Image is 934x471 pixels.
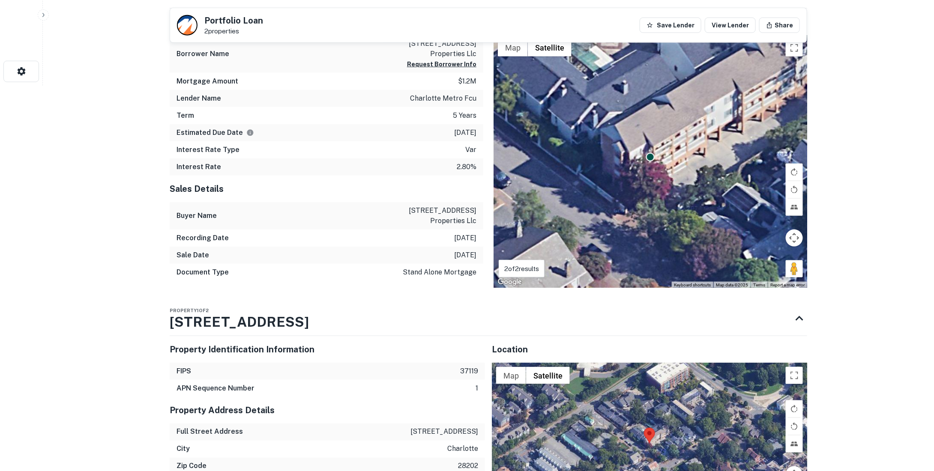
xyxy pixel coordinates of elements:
[786,199,803,216] button: Tilt map
[454,233,476,243] p: [DATE]
[399,39,476,59] p: [STREET_ADDRESS] properties llc
[786,39,803,57] button: Toggle fullscreen view
[177,93,221,104] h6: Lender Name
[170,312,309,332] h3: [STREET_ADDRESS]
[786,418,803,435] button: Rotate map counterclockwise
[759,18,800,33] button: Share
[496,277,524,288] a: Open this area in Google Maps (opens a new window)
[403,267,476,277] p: stand alone mortgage
[177,145,239,155] h6: Interest Rate Type
[496,277,524,288] img: Google
[170,182,483,195] h5: Sales Details
[453,110,476,121] p: 5 years
[399,206,476,226] p: [STREET_ADDRESS] properties llc
[177,366,191,376] h6: FIPS
[177,162,221,172] h6: Interest Rate
[786,230,803,247] button: Map camera controls
[177,76,238,86] h6: Mortgage Amount
[753,283,765,287] a: Terms (opens in new tab)
[170,308,209,313] span: Property 1 of 2
[246,129,254,137] svg: Estimate is based on a standard schedule for this type of loan.
[170,301,807,336] div: Property1of2[STREET_ADDRESS]
[177,49,229,59] h6: Borrower Name
[407,59,476,69] button: Request Borrower Info
[786,367,803,384] button: Toggle fullscreen view
[177,211,217,221] h6: Buyer Name
[447,444,478,454] p: charlotte
[177,383,254,393] h6: APN Sequence Number
[410,427,478,437] p: [STREET_ADDRESS]
[177,267,229,277] h6: Document Type
[457,162,476,172] p: 2.80%
[640,18,701,33] button: Save Lender
[716,283,748,287] span: Map data ©2025
[410,93,476,104] p: charlotte metro fcu
[177,233,229,243] h6: Recording Date
[170,404,485,417] h5: Property Address Details
[204,27,263,35] p: 2 properties
[458,76,476,86] p: $1.2m
[770,283,805,287] a: Report a map error
[454,250,476,260] p: [DATE]
[528,39,572,57] button: Show satellite imagery
[504,264,539,274] p: 2 of 2 results
[177,427,243,437] h6: Full Street Address
[460,366,478,376] p: 37119
[786,164,803,181] button: Rotate map clockwise
[705,18,756,33] a: View Lender
[476,383,478,393] p: 1
[204,16,263,25] h5: Portfolio Loan
[526,367,570,384] button: Show satellite imagery
[674,282,711,288] button: Keyboard shortcuts
[786,400,803,417] button: Rotate map clockwise
[465,145,476,155] p: var
[454,128,476,138] p: [DATE]
[177,250,209,260] h6: Sale Date
[492,343,807,356] h5: Location
[498,39,528,57] button: Show street map
[786,181,803,198] button: Rotate map counterclockwise
[177,128,254,138] h6: Estimated Due Date
[786,260,803,277] button: Drag Pegman onto the map to open Street View
[496,367,526,384] button: Show street map
[786,435,803,453] button: Tilt map
[891,402,934,444] iframe: Chat Widget
[170,343,485,356] h5: Property Identification Information
[177,110,194,121] h6: Term
[177,444,190,454] h6: City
